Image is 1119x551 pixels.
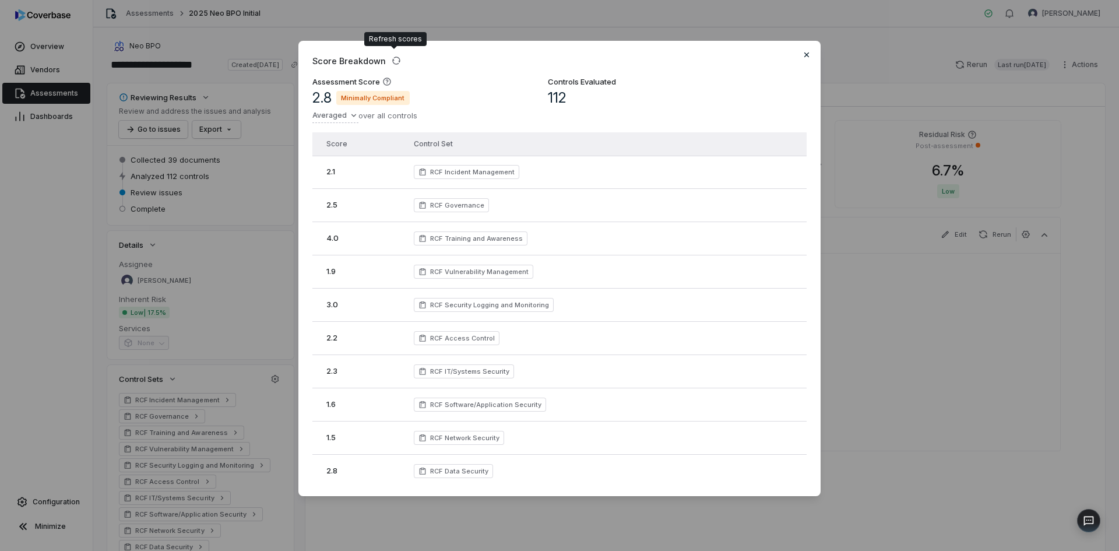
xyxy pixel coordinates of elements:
span: 2.1 [326,167,335,176]
span: Score Breakdown [312,55,386,67]
span: 1.6 [326,399,336,409]
span: Minimally Compliant [336,91,410,105]
span: RCF Governance [430,201,484,210]
span: RCF Access Control [430,334,495,343]
span: 2.5 [326,200,337,209]
span: RCF Network Security [430,433,499,443]
div: over all controls [312,109,417,123]
span: 112 [548,89,566,107]
h3: Controls Evaluated [548,76,616,89]
span: 2.3 [326,366,337,375]
span: 2.8 [312,89,332,107]
span: 4.0 [326,233,339,243]
span: RCF Training and Awareness [430,234,523,243]
button: Averaged [312,109,358,123]
span: RCF Software/Application Security [430,400,541,409]
span: RCF IT/Systems Security [430,367,509,376]
span: 1.9 [326,266,336,276]
span: 2.2 [326,333,337,342]
th: Control Set [407,132,754,156]
h3: Assessment Score [312,76,380,87]
div: Refresh scores [369,34,422,44]
span: 2.8 [326,466,337,475]
span: RCF Data Security [430,466,488,476]
th: Score [312,132,407,156]
span: RCF Vulnerability Management [430,267,529,276]
span: 1.5 [326,433,336,442]
span: 3.0 [326,300,338,309]
span: RCF Security Logging and Monitoring [430,300,549,310]
span: RCF Incident Management [430,167,515,177]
